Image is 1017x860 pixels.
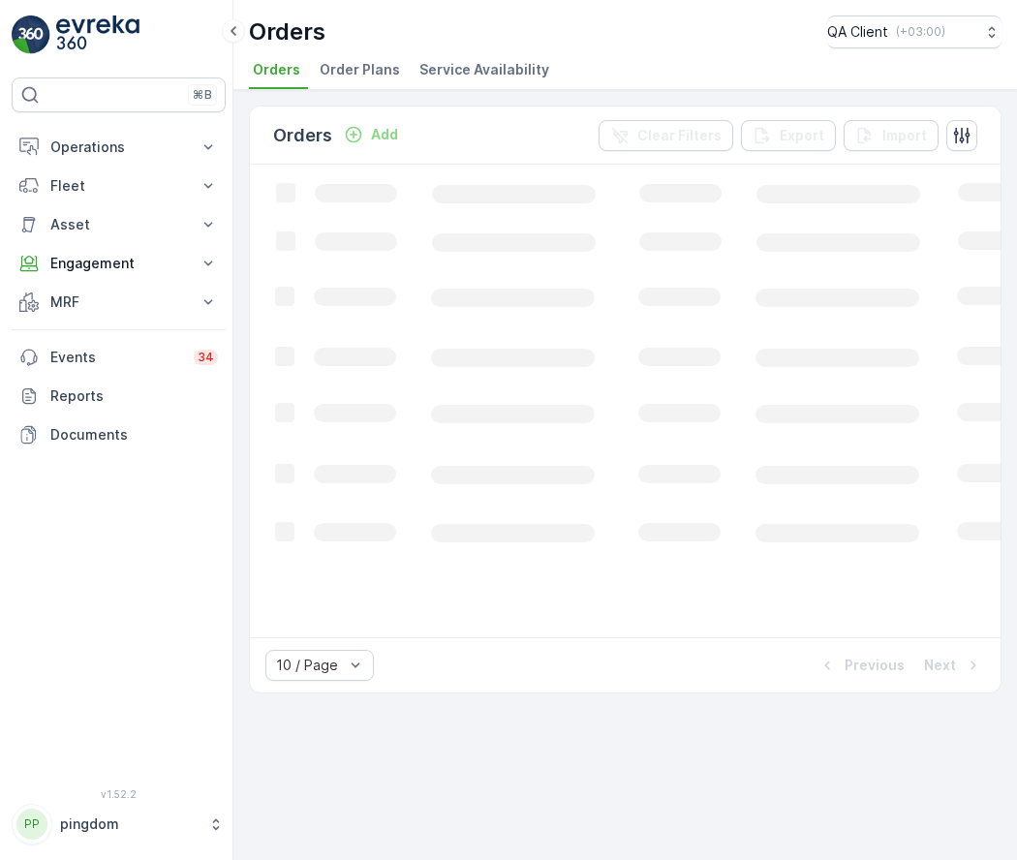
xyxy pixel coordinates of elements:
[12,244,226,283] button: Engagement
[60,814,199,834] p: pingdom
[896,24,945,40] p: ( +03:00 )
[50,292,187,312] p: MRF
[827,15,1002,48] button: QA Client(+03:00)
[922,654,985,677] button: Next
[50,176,187,196] p: Fleet
[12,15,50,54] img: logo
[780,126,824,145] p: Export
[12,167,226,205] button: Fleet
[193,87,212,103] p: ⌘B
[845,656,905,675] p: Previous
[273,122,332,149] p: Orders
[12,377,226,415] a: Reports
[50,425,218,445] p: Documents
[844,120,939,151] button: Import
[16,809,47,840] div: PP
[12,205,226,244] button: Asset
[50,348,182,367] p: Events
[50,138,187,157] p: Operations
[924,656,956,675] p: Next
[50,386,218,406] p: Reports
[253,60,300,79] span: Orders
[12,415,226,454] a: Documents
[320,60,400,79] span: Order Plans
[336,123,406,146] button: Add
[12,804,226,845] button: PPpingdom
[198,350,214,365] p: 34
[371,125,398,144] p: Add
[50,254,187,273] p: Engagement
[249,16,325,47] p: Orders
[50,215,187,234] p: Asset
[827,22,888,42] p: QA Client
[12,128,226,167] button: Operations
[12,338,226,377] a: Events34
[637,126,722,145] p: Clear Filters
[12,788,226,800] span: v 1.52.2
[816,654,907,677] button: Previous
[56,15,139,54] img: logo_light-DOdMpM7g.png
[599,120,733,151] button: Clear Filters
[741,120,836,151] button: Export
[12,283,226,322] button: MRF
[882,126,927,145] p: Import
[419,60,549,79] span: Service Availability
